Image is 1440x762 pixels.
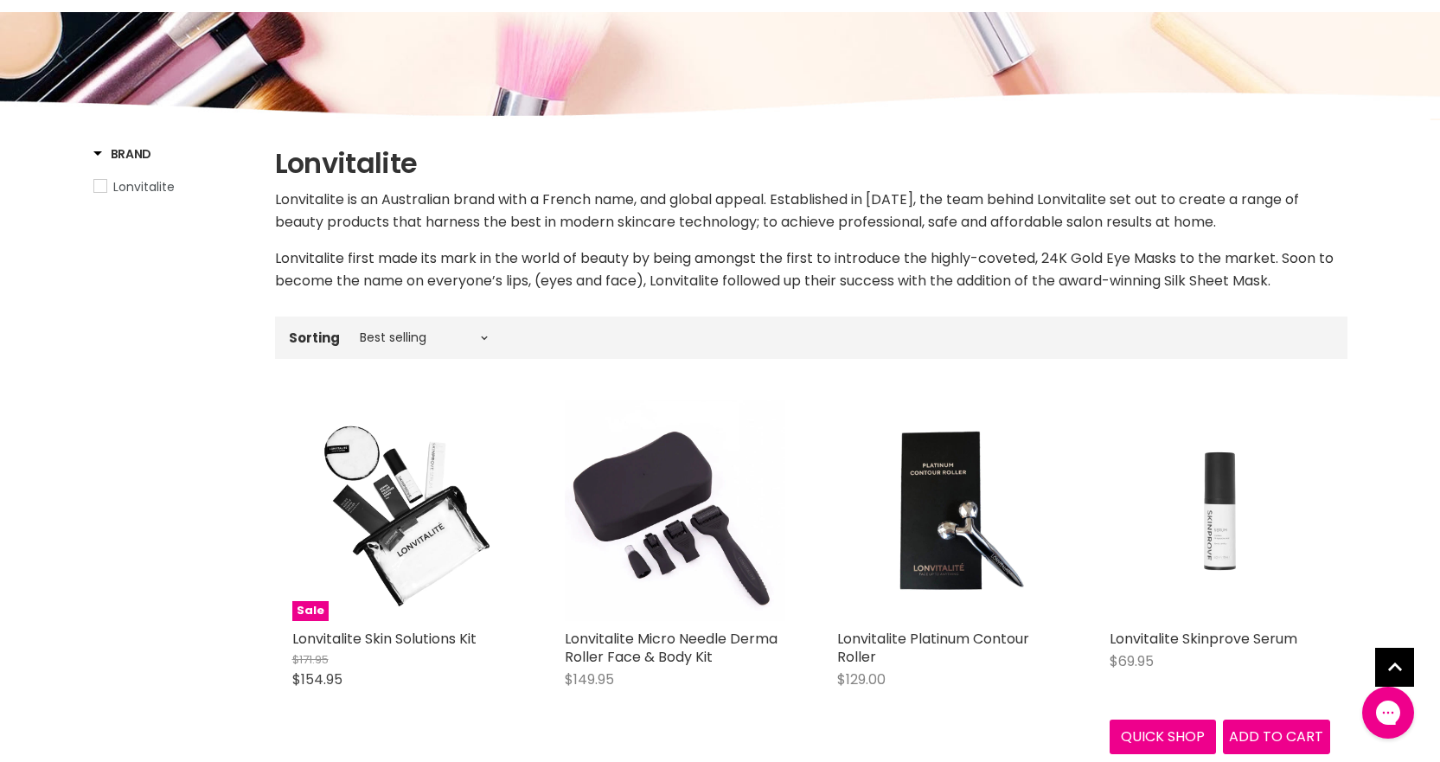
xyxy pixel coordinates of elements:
button: Quick shop [1110,720,1217,754]
a: Lonvitalite [93,177,253,196]
span: $149.95 [565,669,614,689]
label: Sorting [289,330,340,345]
a: Lonvitalite Skinprove Serum [1110,629,1297,649]
button: Add to cart [1223,720,1330,754]
span: Sale [292,601,329,621]
span: $171.95 [292,651,329,668]
a: Lonvitalite Skin Solutions KitSale [292,400,513,621]
span: Lonvitalite is an Australian brand with a French name, and global appeal. Established in [DATE], ... [275,189,1299,232]
img: Lonvitalite Micro Needle Derma Roller Face & Body Kit [565,400,785,621]
iframe: Gorgias live chat messenger [1354,681,1423,745]
img: Lonvitalite Skinprove Serum [1110,400,1330,621]
span: $69.95 [1110,651,1154,671]
span: Add to cart [1229,727,1323,746]
a: Lonvitalite Micro Needle Derma Roller Face & Body Kit [565,629,778,667]
span: Lonvitalite first made its mark in the world of beauty by being amongst the first to introduce th... [275,248,1334,291]
span: Lonvitalite [113,178,175,195]
span: $129.00 [837,669,886,689]
h1: Lonvitalite [275,145,1347,182]
a: Lonvitalite Platinum Contour Roller [837,629,1029,667]
h3: Brand [93,145,152,163]
img: Lonvitalite Skin Solutions Kit [292,400,513,621]
a: Lonvitalite Skin Solutions Kit [292,629,477,649]
img: Lonvitalite Platinum Contour Roller [837,400,1058,621]
span: $154.95 [292,669,342,689]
